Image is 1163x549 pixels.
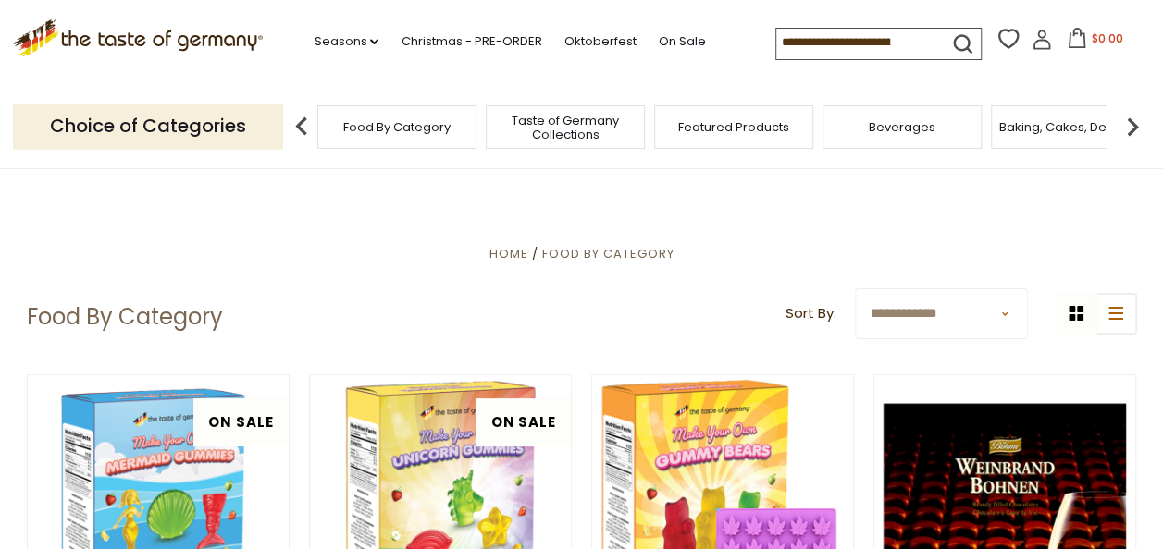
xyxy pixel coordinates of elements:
[869,120,935,134] a: Beverages
[1091,30,1122,46] span: $0.00
[542,245,674,262] a: Food By Category
[563,31,636,52] a: Oktoberfest
[343,120,451,134] a: Food By Category
[999,120,1143,134] a: Baking, Cakes, Desserts
[658,31,705,52] a: On Sale
[13,104,283,149] p: Choice of Categories
[678,120,789,134] a: Featured Products
[27,303,223,331] h1: Food By Category
[314,31,378,52] a: Seasons
[401,31,541,52] a: Christmas - PRE-ORDER
[491,114,639,141] a: Taste of Germany Collections
[283,108,320,145] img: previous arrow
[786,302,836,325] label: Sort By:
[489,245,527,262] a: Home
[1056,28,1134,55] button: $0.00
[1114,108,1151,145] img: next arrow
